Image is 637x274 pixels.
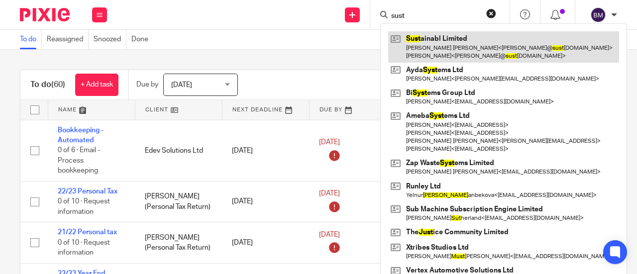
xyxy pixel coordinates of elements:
[319,190,340,197] span: [DATE]
[319,231,340,238] span: [DATE]
[135,120,222,181] td: Edev Solutions Ltd
[222,222,309,263] td: [DATE]
[51,81,65,89] span: (60)
[58,127,104,144] a: Bookkeeping - Automated
[75,74,118,96] a: + Add task
[20,8,70,21] img: Pixie
[319,139,340,146] span: [DATE]
[590,7,606,23] img: svg%3E
[390,12,480,21] input: Search
[171,82,192,89] span: [DATE]
[136,80,158,90] p: Due by
[30,80,65,90] h1: To do
[58,229,117,236] a: 21/22 Personal tax
[135,181,222,222] td: [PERSON_NAME] (Personal Tax Return)
[58,239,110,257] span: 0 of 10 · Request information
[58,198,110,215] span: 0 of 10 · Request information
[20,30,42,49] a: To do
[58,147,100,174] span: 0 of 6 · Email - Process bookkeeping
[222,120,309,181] td: [DATE]
[222,181,309,222] td: [DATE]
[94,30,126,49] a: Snoozed
[47,30,89,49] a: Reassigned
[486,8,496,18] button: Clear
[58,188,117,195] a: 22/23 Personal Tax
[131,30,153,49] a: Done
[135,222,222,263] td: [PERSON_NAME] (Personal Tax Return)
